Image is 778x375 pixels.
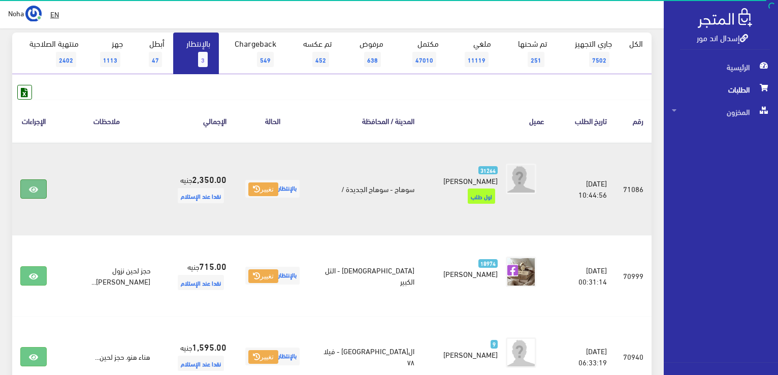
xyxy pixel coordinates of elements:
span: بالإنتظار [245,348,300,365]
a: 18974 [PERSON_NAME] [439,257,498,279]
span: بالإنتظار [245,267,300,285]
td: 71086 [615,142,652,236]
a: ... Noha [8,5,42,21]
span: المخزون [672,101,770,123]
a: مرفوض638 [340,33,392,74]
span: 47 [149,52,162,67]
span: 11119 [465,52,489,67]
span: [PERSON_NAME] [443,347,498,361]
a: 31264 [PERSON_NAME] [439,164,498,186]
th: الإجراءات [12,100,55,142]
th: الحالة [235,100,310,142]
span: 9 [491,340,498,349]
span: 3 [198,52,208,67]
a: الرئيسية [664,56,778,78]
strong: 2,350.00 [192,172,226,185]
button: تغيير [248,350,278,364]
span: نقدا عند الإستلام [178,188,224,203]
img: picture [506,257,536,287]
td: [DATE] 00:31:14 [553,235,615,316]
span: 31264 [478,166,498,175]
a: أبطل47 [132,33,173,74]
img: . [698,8,752,28]
span: اول طلب [468,189,495,204]
span: 638 [364,52,381,67]
span: نقدا عند الإستلام [178,356,224,371]
th: تاريخ الطلب [553,100,615,142]
img: ... [25,6,42,22]
td: سوهاج - سوهاج الجديدة / [310,142,423,236]
span: 1113 [100,52,120,67]
a: إسدال اند مور [697,30,748,45]
strong: 1,595.00 [192,340,226,353]
span: الطلبات [672,78,770,101]
a: منتهية الصلاحية2402 [12,33,87,74]
th: ملاحظات [55,100,158,142]
td: 70999 [615,235,652,316]
a: جهز1113 [87,33,132,74]
span: 251 [528,52,544,67]
td: جنيه [158,235,235,316]
td: [DEMOGRAPHIC_DATA] - التل الكبير [310,235,423,316]
a: تم شحنها251 [500,33,556,74]
th: اﻹجمالي [158,100,235,142]
span: 549 [257,52,274,67]
span: [PERSON_NAME] [443,266,498,280]
a: الطلبات [664,78,778,101]
span: 18974 [478,259,498,268]
span: الرئيسية [672,56,770,78]
a: بالإنتظار3 [173,33,219,74]
span: بالإنتظار [245,180,300,198]
td: جنيه [158,142,235,236]
img: avatar.png [506,337,536,368]
th: رقم [615,100,652,142]
a: 9 [PERSON_NAME] [439,337,498,360]
a: جاري التجهيز7502 [556,33,621,74]
span: نقدا عند الإستلام [178,275,224,290]
a: تم عكسه452 [285,33,340,74]
th: المدينة / المحافظة [310,100,423,142]
a: Chargeback549 [219,33,285,74]
a: المخزون [664,101,778,123]
img: avatar.png [506,164,536,194]
td: حجز لحين نزول [PERSON_NAME]... [55,235,158,316]
u: EN [50,8,59,20]
button: تغيير [248,269,278,284]
span: Noha [8,7,24,19]
a: EN [46,5,63,23]
td: [DATE] 10:44:56 [553,142,615,236]
span: 7502 [589,52,609,67]
button: تغيير [248,182,278,197]
span: 452 [312,52,329,67]
span: 2402 [56,52,76,67]
strong: 715.00 [199,259,226,272]
span: [PERSON_NAME] [443,173,498,188]
a: ملغي11119 [447,33,500,74]
th: عميل [423,100,553,142]
span: 47010 [412,52,436,67]
a: الكل [621,33,652,54]
a: مكتمل47010 [392,33,447,74]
